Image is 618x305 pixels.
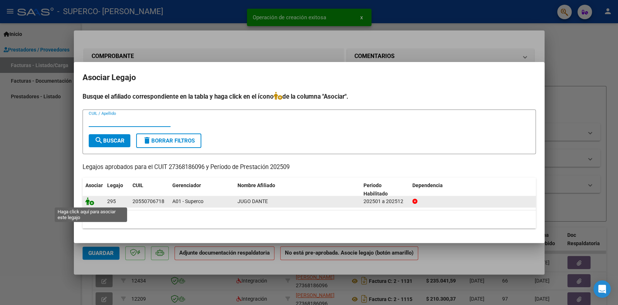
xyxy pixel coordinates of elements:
span: 295 [107,198,116,204]
datatable-header-cell: Dependencia [409,178,536,202]
span: Buscar [94,137,125,144]
h2: Asociar Legajo [83,71,536,85]
span: Legajo [107,182,123,188]
div: 1 registros [83,210,536,228]
span: Nombre Afiliado [237,182,275,188]
span: Periodo Habilitado [363,182,388,197]
mat-icon: delete [143,136,151,145]
span: Dependencia [412,182,443,188]
datatable-header-cell: Legajo [104,178,130,202]
span: A01 - Superco [172,198,203,204]
p: Legajos aprobados para el CUIT 27368186096 y Período de Prestación 202509 [83,163,536,172]
span: CUIL [133,182,143,188]
datatable-header-cell: Periodo Habilitado [361,178,409,202]
mat-icon: search [94,136,103,145]
span: Asociar [85,182,103,188]
span: Borrar Filtros [143,137,195,144]
datatable-header-cell: CUIL [130,178,169,202]
div: 20550706718 [133,197,164,206]
datatable-header-cell: Asociar [83,178,104,202]
button: Borrar Filtros [136,133,201,148]
span: Gerenciador [172,182,201,188]
div: 202501 a 202512 [363,197,407,206]
datatable-header-cell: Nombre Afiliado [235,178,361,202]
div: Open Intercom Messenger [593,280,611,298]
button: Buscar [89,134,130,147]
h4: Busque el afiliado correspondiente en la tabla y haga click en el ícono de la columna "Asociar". [83,92,536,101]
span: JUGO DANTE [237,198,268,204]
datatable-header-cell: Gerenciador [169,178,235,202]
